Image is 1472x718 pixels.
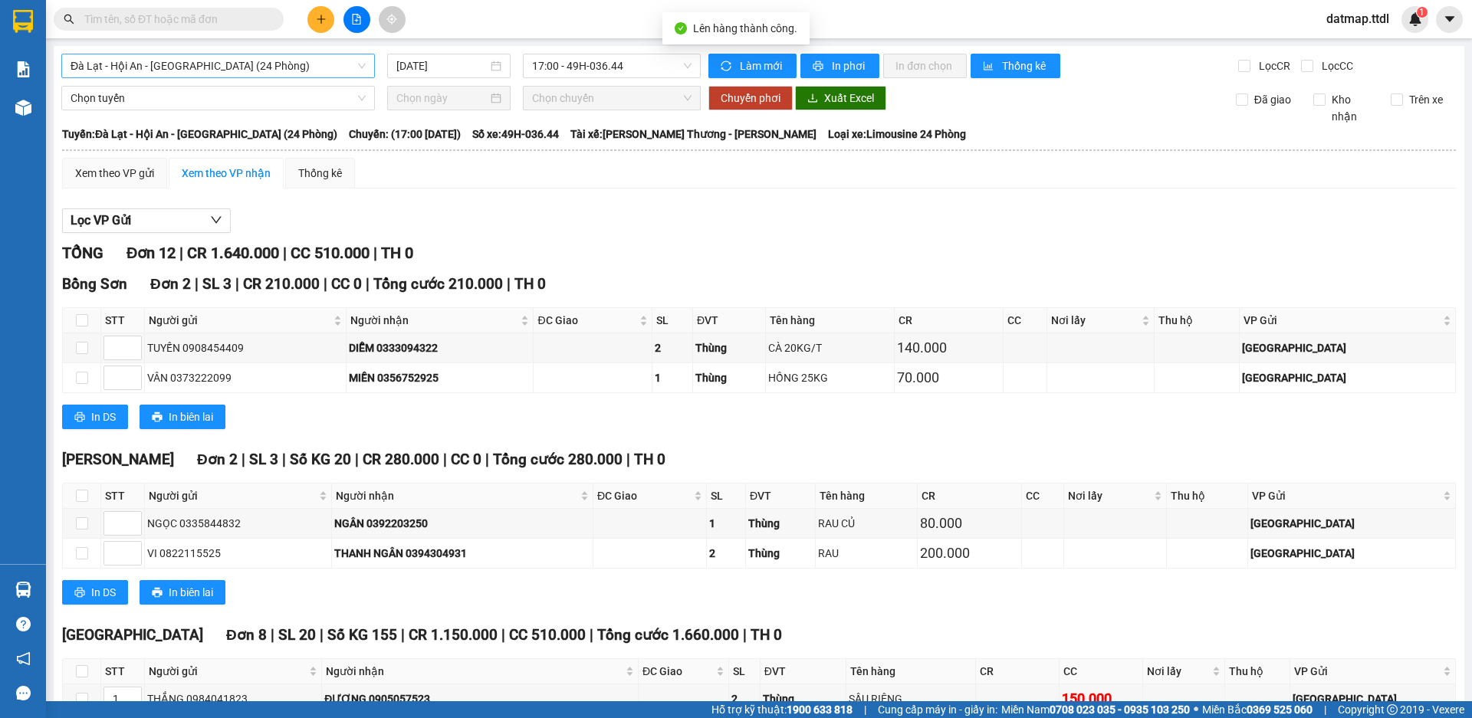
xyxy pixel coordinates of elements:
[16,617,31,631] span: question-circle
[349,369,531,386] div: MIỀN 0356752925
[15,582,31,598] img: warehouse-icon
[864,701,866,718] span: |
[179,244,183,262] span: |
[746,484,816,509] th: ĐVT
[62,626,203,644] span: [GEOGRAPHIC_DATA]
[1167,484,1248,509] th: Thu hộ
[169,584,213,601] span: In biên lai
[379,6,406,33] button: aim
[147,690,319,707] div: THẮNG 0984041823
[1050,703,1190,716] strong: 0708 023 035 - 0935 103 250
[381,244,413,262] span: TH 0
[326,663,623,680] span: Người nhận
[324,690,636,707] div: ĐƯƠNG 0905057523
[91,584,116,601] span: In DS
[242,451,245,468] span: |
[16,686,31,700] span: message
[1417,7,1428,18] sup: 1
[485,451,489,468] span: |
[920,543,1019,564] div: 200.000
[13,13,169,48] div: [GEOGRAPHIC_DATA]
[179,66,335,87] div: 0932193789
[675,22,687,34] span: check-circle
[71,87,366,110] span: Chọn tuyến
[1147,663,1209,680] span: Nơi lấy
[75,165,154,182] div: Xem theo VP gửi
[152,411,163,424] span: printer
[291,244,370,262] span: CC 510.000
[883,54,967,78] button: In đơn chọn
[401,626,405,644] span: |
[101,484,145,509] th: STT
[336,487,577,504] span: Người nhận
[13,48,169,66] div: TUẤN
[1252,487,1440,504] span: VP Gửi
[226,626,267,644] span: Đơn 8
[282,451,286,468] span: |
[1240,333,1456,363] td: Đà Lạt
[62,208,231,233] button: Lọc VP Gửi
[878,701,997,718] span: Cung cấp máy in - giấy in:
[71,54,366,77] span: Đà Lạt - Hội An - Đà Nẵng (24 Phòng)
[920,513,1019,534] div: 80.000
[249,451,278,468] span: SL 3
[514,275,546,293] span: TH 0
[140,580,225,605] button: printerIn biên lai
[182,165,271,182] div: Xem theo VP nhận
[316,14,327,25] span: plus
[1290,684,1456,714] td: Đà Lạt
[290,451,351,468] span: Số KG 20
[1326,91,1379,125] span: Kho nhận
[897,337,1001,359] div: 140.000
[366,275,370,293] span: |
[761,659,846,684] th: ĐVT
[1068,487,1151,504] span: Nơi lấy
[709,545,743,562] div: 2
[707,484,746,509] th: SL
[152,587,163,599] span: printer
[493,451,623,468] span: Tổng cước 280.000
[64,14,74,25] span: search
[1051,312,1138,329] span: Nơi lấy
[140,405,225,429] button: printerIn biên lai
[731,690,757,707] div: 2
[768,369,892,386] div: HỒNG 25KG
[147,545,329,562] div: VI 0822115525
[1387,704,1398,715] span: copyright
[1253,57,1293,74] span: Lọc CR
[693,308,766,333] th: ĐVT
[307,6,334,33] button: plus
[1324,701,1326,718] span: |
[655,369,690,386] div: 1
[349,339,531,356] div: DIỄM 0333094322
[570,126,816,143] span: Tài xế: [PERSON_NAME] Thương - [PERSON_NAME]
[179,48,335,66] div: DƯƠNG
[708,54,797,78] button: syncLàm mới
[807,93,818,105] span: download
[1004,308,1047,333] th: CC
[1403,91,1449,108] span: Trên xe
[818,515,915,532] div: RAU CỦ
[396,57,488,74] input: 14/09/2025
[509,626,586,644] span: CC 510.000
[62,580,128,605] button: printerIn DS
[983,61,996,73] span: bar-chart
[1247,703,1313,716] strong: 0369 525 060
[13,10,33,33] img: logo-vxr
[1293,690,1453,707] div: [GEOGRAPHIC_DATA]
[751,626,782,644] span: TH 0
[324,275,327,293] span: |
[748,515,813,532] div: Thùng
[828,126,966,143] span: Loại xe: Limousine 24 Phòng
[763,690,843,707] div: Thùng
[597,626,739,644] span: Tổng cước 1.660.000
[918,484,1022,509] th: CR
[472,126,559,143] span: Số xe: 49H-036.44
[695,339,763,356] div: Thùng
[729,659,761,684] th: SL
[147,369,343,386] div: VÂN 0373222099
[179,13,216,29] span: Nhận:
[1244,312,1440,329] span: VP Gửi
[187,244,279,262] span: CR 1.640.000
[895,308,1004,333] th: CR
